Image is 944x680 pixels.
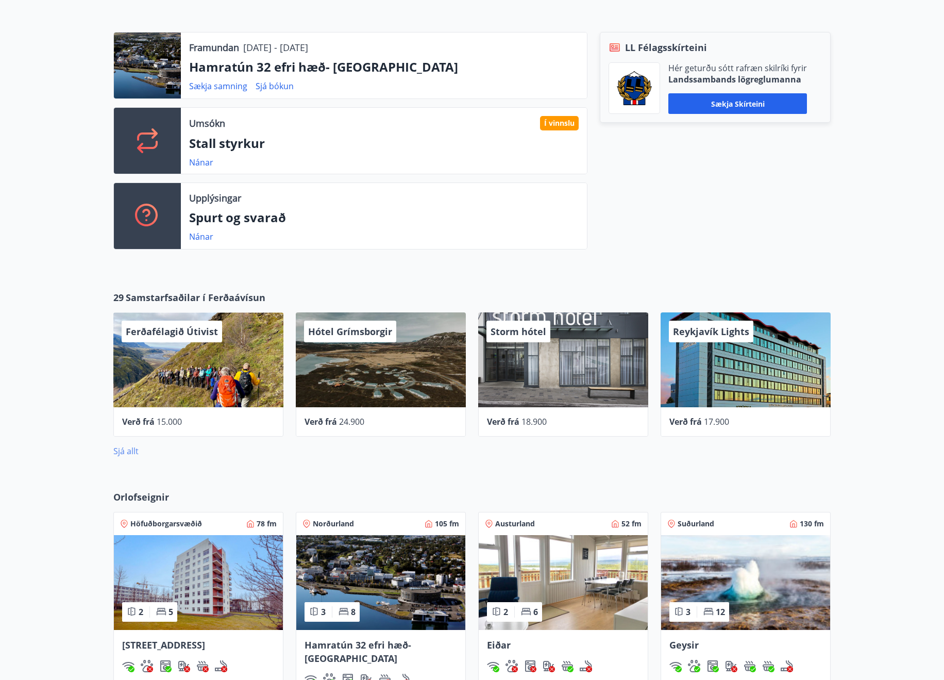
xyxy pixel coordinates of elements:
div: Rafmagnspottur [744,660,756,672]
img: pxcaIm5dSOV3FS4whs1soiYWTwFQvksT25a9J10C.svg [141,660,153,672]
div: Þráðlaust net [122,660,134,672]
span: Orlofseignir [113,490,169,504]
span: Hótel Grímsborgir [308,325,392,338]
div: Gæludýr [688,660,700,672]
img: h89QDIuHlAdpqTriuIvuEWkTH976fOgBEOOeu1mi.svg [196,660,209,672]
span: Geysir [669,639,699,651]
span: 12 [716,606,725,618]
img: nH7E6Gw2rvWFb8XaSdRp44dhkQaj4PJkOoRYItBQ.svg [178,660,190,672]
img: Dl16BY4EX9PAW649lg1C3oBuIaAsR6QVDQBO2cTm.svg [159,660,172,672]
img: QNIUl6Cv9L9rHgMXwuzGLuiJOj7RKqxk9mBFPqjq.svg [781,660,793,672]
span: Storm hótel [491,325,546,338]
span: Samstarfsaðilar í Ferðaávísun [126,291,265,304]
span: 24.900 [339,416,364,427]
img: nH7E6Gw2rvWFb8XaSdRp44dhkQaj4PJkOoRYItBQ.svg [543,660,555,672]
img: pxcaIm5dSOV3FS4whs1soiYWTwFQvksT25a9J10C.svg [688,660,700,672]
span: Verð frá [305,416,337,427]
span: Verð frá [669,416,702,427]
p: Spurt og svarað [189,209,579,226]
img: HJRyFFsYp6qjeUYhR4dAD8CaCEsnIFYZ05miwXoh.svg [487,660,499,672]
img: 1cqKbADZNYZ4wXUG0EC2JmCwhQh0Y6EN22Kw4FTY.png [617,71,652,105]
a: Sjá allt [113,445,139,457]
span: 17.900 [704,416,729,427]
img: nH7E6Gw2rvWFb8XaSdRp44dhkQaj4PJkOoRYItBQ.svg [725,660,737,672]
p: Upplýsingar [189,191,241,205]
span: LL Félagsskírteini [625,41,707,54]
span: Höfuðborgarsvæðið [130,519,202,529]
div: Hleðslustöð fyrir rafbíla [178,660,190,672]
div: Gæludýr [141,660,153,672]
span: Eiðar [487,639,511,651]
span: 3 [686,606,690,618]
div: Þvottavél [524,660,536,672]
div: Þvottavél [159,660,172,672]
span: 15.000 [157,416,182,427]
span: 3 [321,606,326,618]
img: h89QDIuHlAdpqTriuIvuEWkTH976fOgBEOOeu1mi.svg [561,660,574,672]
span: [STREET_ADDRESS] [122,639,205,651]
img: Paella dish [114,535,283,630]
img: HJRyFFsYp6qjeUYhR4dAD8CaCEsnIFYZ05miwXoh.svg [122,660,134,672]
span: 8 [351,606,356,618]
a: Sækja samning [189,80,247,92]
img: Paella dish [661,535,830,630]
a: Nánar [189,231,213,242]
div: Þráðlaust net [487,660,499,672]
div: Þvottavél [706,660,719,672]
span: 29 [113,291,124,304]
p: Hér geturðu sótt rafræn skilríki fyrir [668,62,807,74]
img: pxcaIm5dSOV3FS4whs1soiYWTwFQvksT25a9J10C.svg [505,660,518,672]
span: Ferðafélagið Útivist [126,325,218,338]
img: QNIUl6Cv9L9rHgMXwuzGLuiJOj7RKqxk9mBFPqjq.svg [580,660,592,672]
img: Dl16BY4EX9PAW649lg1C3oBuIaAsR6QVDQBO2cTm.svg [706,660,719,672]
span: Austurland [495,519,535,529]
p: [DATE] - [DATE] [243,41,308,54]
span: Verð frá [122,416,155,427]
span: 105 fm [435,519,459,529]
img: h89QDIuHlAdpqTriuIvuEWkTH976fOgBEOOeu1mi.svg [762,660,774,672]
span: Reykjavík Lights [673,325,749,338]
span: Verð frá [487,416,519,427]
p: Stall styrkur [189,135,579,152]
div: Heitur pottur [762,660,774,672]
span: 2 [503,606,508,618]
p: Hamratún 32 efri hæð- [GEOGRAPHIC_DATA] [189,58,579,76]
img: QNIUl6Cv9L9rHgMXwuzGLuiJOj7RKqxk9mBFPqjq.svg [215,660,227,672]
span: Norðurland [313,519,354,529]
div: Þráðlaust net [669,660,682,672]
a: Sjá bókun [256,80,294,92]
a: Nánar [189,157,213,168]
img: Paella dish [296,535,465,630]
div: Heitur pottur [561,660,574,672]
div: Heitur pottur [196,660,209,672]
span: 6 [533,606,538,618]
img: HJRyFFsYp6qjeUYhR4dAD8CaCEsnIFYZ05miwXoh.svg [669,660,682,672]
span: 52 fm [621,519,642,529]
img: Dl16BY4EX9PAW649lg1C3oBuIaAsR6QVDQBO2cTm.svg [524,660,536,672]
p: Framundan [189,41,239,54]
div: Í vinnslu [540,116,579,130]
img: Paella dish [479,535,648,630]
div: Gæludýr [505,660,518,672]
span: 2 [139,606,143,618]
img: SJj2vZRIhV3BpGWEavGrun1QpCHThV64o0tEtO0y.svg [744,660,756,672]
span: 78 fm [257,519,277,529]
div: Reykingar / Vape [781,660,793,672]
button: Sækja skírteini [668,93,807,114]
p: Umsókn [189,117,225,130]
span: 130 fm [800,519,824,529]
span: Suðurland [678,519,714,529]
div: Hleðslustöð fyrir rafbíla [725,660,737,672]
div: Reykingar / Vape [580,660,592,672]
p: Landssambands lögreglumanna [668,74,807,85]
span: 5 [168,606,173,618]
div: Hleðslustöð fyrir rafbíla [543,660,555,672]
div: Reykingar / Vape [215,660,227,672]
span: Hamratún 32 efri hæð- [GEOGRAPHIC_DATA] [305,639,411,665]
span: 18.900 [521,416,547,427]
